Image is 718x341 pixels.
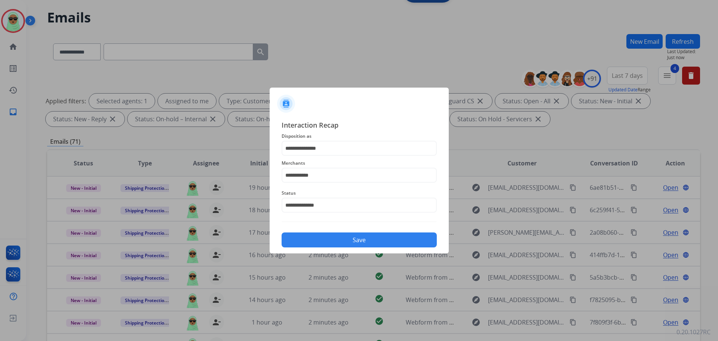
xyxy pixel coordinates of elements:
span: Status [282,189,437,198]
img: contactIcon [277,95,295,113]
span: Interaction Recap [282,120,437,132]
span: Merchants [282,159,437,168]
span: Disposition as [282,132,437,141]
p: 0.20.1027RC [676,328,711,337]
img: contact-recap-line.svg [282,222,437,222]
button: Save [282,232,437,247]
